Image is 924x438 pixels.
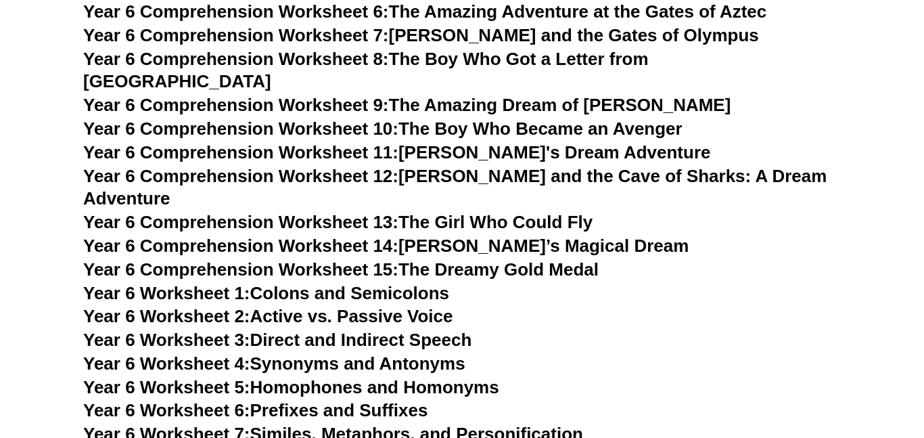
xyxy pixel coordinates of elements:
[83,95,731,115] a: Year 6 Comprehension Worksheet 9:The Amazing Dream of [PERSON_NAME]
[83,283,449,303] a: Year 6 Worksheet 1:Colons and Semicolons
[83,400,428,420] a: Year 6 Worksheet 6:Prefixes and Suffixes
[83,1,389,22] span: Year 6 Comprehension Worksheet 6:
[83,377,499,397] a: Year 6 Worksheet 5:Homophones and Homonyms
[83,353,465,374] a: Year 6 Worksheet 4:Synonyms and Antonyms
[83,236,398,256] span: Year 6 Comprehension Worksheet 14:
[83,1,766,22] a: Year 6 Comprehension Worksheet 6:The Amazing Adventure at the Gates of Aztec
[83,49,389,69] span: Year 6 Comprehension Worksheet 8:
[83,330,250,350] span: Year 6 Worksheet 3:
[83,95,389,115] span: Year 6 Comprehension Worksheet 9:
[83,259,398,280] span: Year 6 Comprehension Worksheet 15:
[83,306,250,326] span: Year 6 Worksheet 2:
[83,212,398,232] span: Year 6 Comprehension Worksheet 13:
[699,285,924,438] iframe: Chat Widget
[83,236,689,256] a: Year 6 Comprehension Worksheet 14:[PERSON_NAME]’s Magical Dream
[83,400,250,420] span: Year 6 Worksheet 6:
[83,118,398,139] span: Year 6 Comprehension Worksheet 10:
[83,166,827,209] a: Year 6 Comprehension Worksheet 12:[PERSON_NAME] and the Cave of Sharks: A Dream Adventure
[83,353,250,374] span: Year 6 Worksheet 4:
[83,306,453,326] a: Year 6 Worksheet 2:Active vs. Passive Voice
[83,49,649,92] a: Year 6 Comprehension Worksheet 8:The Boy Who Got a Letter from [GEOGRAPHIC_DATA]
[83,330,471,350] a: Year 6 Worksheet 3:Direct and Indirect Speech
[83,118,683,139] a: Year 6 Comprehension Worksheet 10:The Boy Who Became an Avenger
[83,25,389,45] span: Year 6 Comprehension Worksheet 7:
[83,142,398,162] span: Year 6 Comprehension Worksheet 11:
[83,377,250,397] span: Year 6 Worksheet 5:
[83,142,710,162] a: Year 6 Comprehension Worksheet 11:[PERSON_NAME]'s Dream Adventure
[83,212,593,232] a: Year 6 Comprehension Worksheet 13:The Girl Who Could Fly
[83,283,250,303] span: Year 6 Worksheet 1:
[83,259,599,280] a: Year 6 Comprehension Worksheet 15:The Dreamy Gold Medal
[83,166,398,186] span: Year 6 Comprehension Worksheet 12:
[83,25,759,45] a: Year 6 Comprehension Worksheet 7:[PERSON_NAME] and the Gates of Olympus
